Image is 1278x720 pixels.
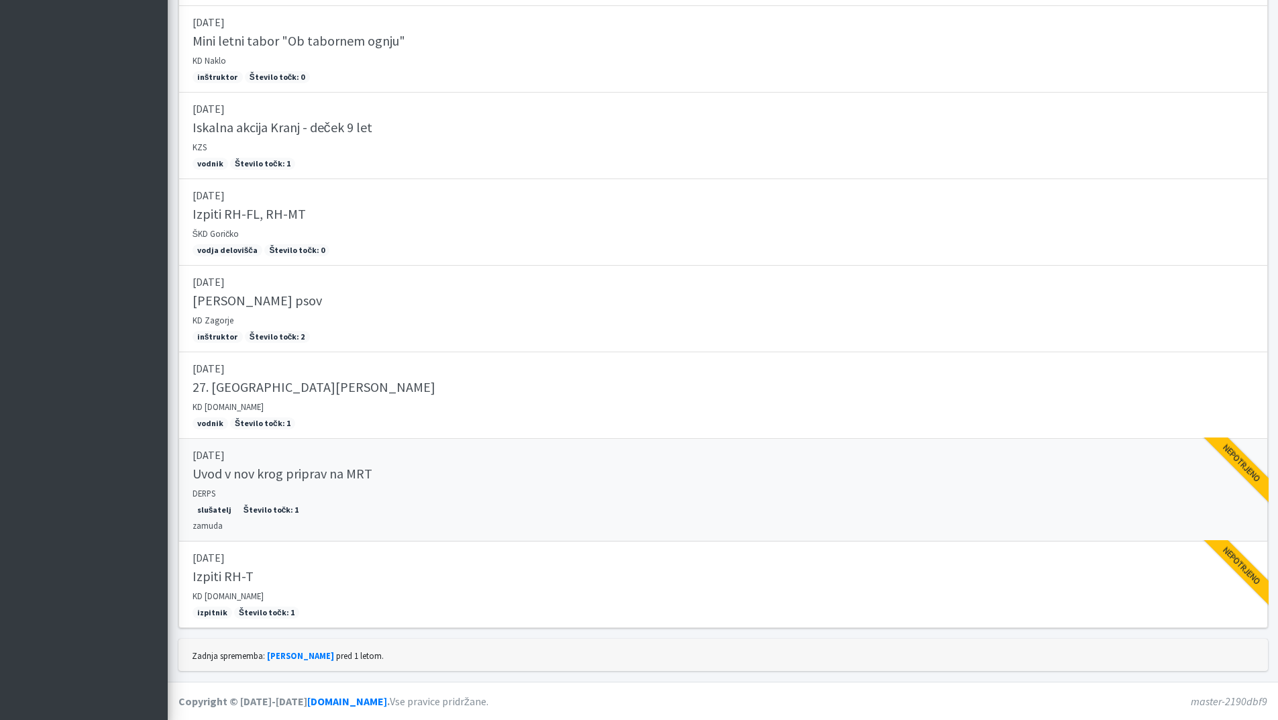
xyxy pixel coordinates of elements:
p: [DATE] [193,14,1254,30]
a: [DATE] Izpiti RH-T KD [DOMAIN_NAME] izpitnik Število točk: 1 Nepotrjeno [178,542,1268,628]
small: ŠKD Goričko [193,228,239,239]
a: [DATE] Uvod v nov krog priprav na MRT DERPS slušatelj Število točk: 1 zamuda Nepotrjeno [178,439,1268,542]
span: slušatelj [193,504,237,516]
a: [DATE] Iskalna akcija Kranj - deček 9 let KZS vodnik Število točk: 1 [178,93,1268,179]
p: [DATE] [193,187,1254,203]
span: Število točk: 0 [264,244,329,256]
a: [DATE] 27. [GEOGRAPHIC_DATA][PERSON_NAME] KD [DOMAIN_NAME] vodnik Število točk: 1 [178,352,1268,439]
h5: Izpiti RH-T [193,568,254,584]
span: Število točk: 1 [230,158,295,170]
span: vodja delovišča [193,244,263,256]
span: Število točk: 1 [239,504,304,516]
a: [DATE] Izpiti RH-FL, RH-MT ŠKD Goričko vodja delovišča Število točk: 0 [178,179,1268,266]
p: [DATE] [193,447,1254,463]
span: Število točk: 0 [245,71,310,83]
span: vodnik [193,158,228,170]
span: Število točk: 1 [234,607,299,619]
p: [DATE] [193,101,1254,117]
h5: Uvod v nov krog priprav na MRT [193,466,372,482]
a: [DATE] [PERSON_NAME] psov KD Zagorje inštruktor Število točk: 2 [178,266,1268,352]
small: KZS [193,142,207,152]
p: [DATE] [193,274,1254,290]
h5: Iskalna akcija Kranj - deček 9 let [193,119,372,136]
small: KD Zagorje [193,315,233,325]
span: inštruktor [193,71,243,83]
small: DERPS [193,488,215,499]
span: izpitnik [193,607,232,619]
span: Število točk: 1 [230,417,295,429]
small: zamuda [193,520,223,531]
a: [DOMAIN_NAME] [307,695,387,708]
em: master-2190dbf9 [1191,695,1267,708]
span: Število točk: 2 [245,331,310,343]
p: [DATE] [193,360,1254,376]
h5: 27. [GEOGRAPHIC_DATA][PERSON_NAME] [193,379,435,395]
a: [DATE] Mini letni tabor "Ob tabornem ognju" KD Naklo inštruktor Število točk: 0 [178,6,1268,93]
small: KD [DOMAIN_NAME] [193,590,264,601]
span: vodnik [193,417,228,429]
p: [DATE] [193,550,1254,566]
strong: Copyright © [DATE]-[DATE] . [178,695,390,708]
small: KD Naklo [193,55,226,66]
small: Zadnja sprememba: pred 1 letom. [192,650,384,661]
footer: Vse pravice pridržane. [168,682,1278,720]
h5: Mini letni tabor "Ob tabornem ognju" [193,33,405,49]
span: inštruktor [193,331,243,343]
small: KD [DOMAIN_NAME] [193,401,264,412]
a: [PERSON_NAME] [267,650,334,661]
h5: [PERSON_NAME] psov [193,293,322,309]
h5: Izpiti RH-FL, RH-MT [193,206,306,222]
